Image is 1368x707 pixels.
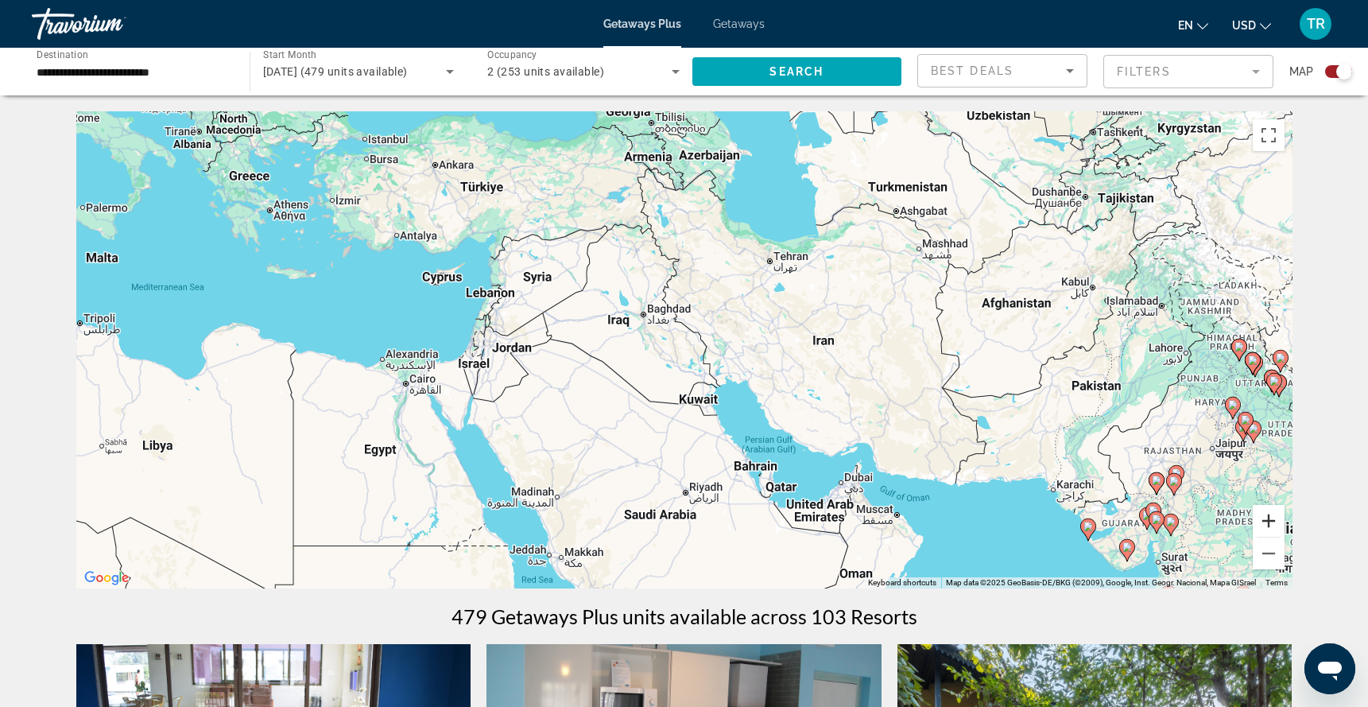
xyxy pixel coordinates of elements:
[1253,505,1285,537] button: Zoom in
[487,49,537,60] span: Occupancy
[1289,60,1313,83] span: Map
[1178,14,1208,37] button: Change language
[946,578,1256,587] span: Map data ©2025 GeoBasis-DE/BKG (©2009), Google, Inst. Geogr. Nacional, Mapa GISrael
[1103,54,1273,89] button: Filter
[1307,16,1325,32] span: TR
[1295,7,1336,41] button: User Menu
[32,3,191,45] a: Travorium
[868,577,936,589] button: Keyboard shortcuts
[80,568,133,589] a: Open this area in Google Maps (opens a new window)
[1232,14,1271,37] button: Change currency
[603,17,681,30] a: Getaways Plus
[1178,19,1193,32] span: en
[692,57,902,86] button: Search
[931,64,1013,77] span: Best Deals
[1304,643,1355,694] iframe: Button to launch messaging window
[1265,578,1288,587] a: Terms (opens in new tab)
[1232,19,1256,32] span: USD
[451,604,917,628] h1: 479 Getaways Plus units available across 103 Resorts
[263,65,408,78] span: [DATE] (479 units available)
[931,61,1074,80] mat-select: Sort by
[1253,119,1285,151] button: Toggle fullscreen view
[263,49,316,60] span: Start Month
[713,17,765,30] a: Getaways
[487,65,604,78] span: 2 (253 units available)
[769,65,824,78] span: Search
[37,49,88,60] span: Destination
[1253,538,1285,569] button: Zoom out
[80,568,133,589] img: Google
